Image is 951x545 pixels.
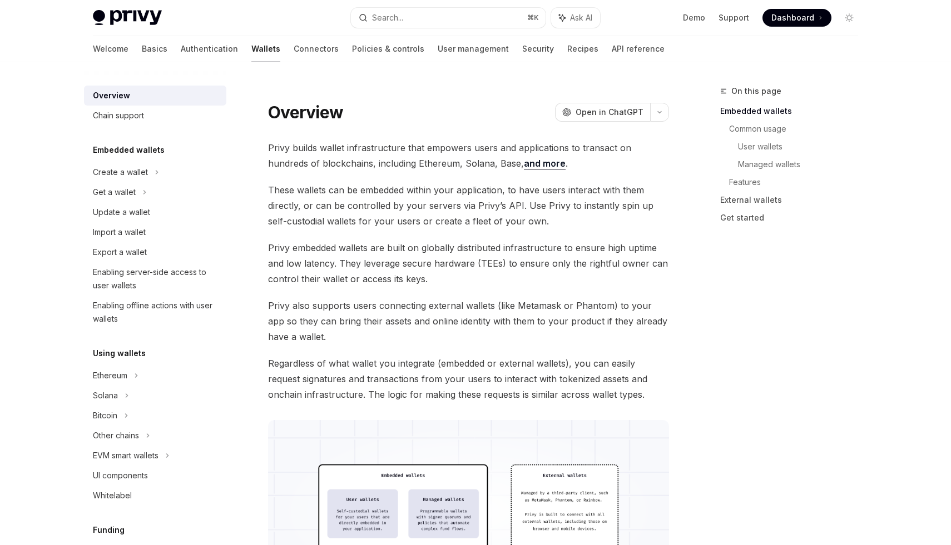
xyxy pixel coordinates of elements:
[251,36,280,62] a: Wallets
[93,226,146,239] div: Import a wallet
[731,84,781,98] span: On this page
[840,9,858,27] button: Toggle dark mode
[268,356,669,402] span: Regardless of what wallet you integrate (embedded or external wallets), you can easily request si...
[84,222,226,242] a: Import a wallet
[570,12,592,23] span: Ask AI
[84,486,226,506] a: Whitelabel
[84,466,226,486] a: UI components
[93,109,144,122] div: Chain support
[771,12,814,23] span: Dashboard
[93,246,147,259] div: Export a wallet
[84,86,226,106] a: Overview
[762,9,831,27] a: Dashboard
[142,36,167,62] a: Basics
[555,103,650,122] button: Open in ChatGPT
[93,523,125,537] h5: Funding
[93,489,132,502] div: Whitelabel
[93,10,162,26] img: light logo
[729,173,867,191] a: Features
[576,107,643,118] span: Open in ChatGPT
[93,143,165,157] h5: Embedded wallets
[84,106,226,126] a: Chain support
[93,299,220,326] div: Enabling offline actions with user wallets
[93,266,220,292] div: Enabling server-side access to user wallets
[567,36,598,62] a: Recipes
[93,409,117,422] div: Bitcoin
[294,36,339,62] a: Connectors
[351,8,546,28] button: Search...⌘K
[181,36,238,62] a: Authentication
[720,209,867,227] a: Get started
[93,389,118,402] div: Solana
[93,166,148,179] div: Create a wallet
[524,158,566,169] a: and more
[93,206,150,219] div: Update a wallet
[352,36,424,62] a: Policies & controls
[93,449,158,462] div: EVM smart wallets
[93,369,127,382] div: Ethereum
[720,191,867,209] a: External wallets
[93,347,146,360] h5: Using wallets
[372,11,403,24] div: Search...
[719,12,749,23] a: Support
[268,240,669,287] span: Privy embedded wallets are built on globally distributed infrastructure to ensure high uptime and...
[84,296,226,329] a: Enabling offline actions with user wallets
[93,186,136,199] div: Get a wallet
[683,12,705,23] a: Demo
[93,36,128,62] a: Welcome
[93,469,148,482] div: UI components
[268,102,343,122] h1: Overview
[84,262,226,296] a: Enabling server-side access to user wallets
[268,140,669,171] span: Privy builds wallet infrastructure that empowers users and applications to transact on hundreds o...
[527,13,539,22] span: ⌘ K
[268,298,669,344] span: Privy also supports users connecting external wallets (like Metamask or Phantom) to your app so t...
[438,36,509,62] a: User management
[738,138,867,156] a: User wallets
[522,36,554,62] a: Security
[729,120,867,138] a: Common usage
[268,182,669,229] span: These wallets can be embedded within your application, to have users interact with them directly,...
[720,102,867,120] a: Embedded wallets
[612,36,665,62] a: API reference
[93,429,139,442] div: Other chains
[93,89,130,102] div: Overview
[84,202,226,222] a: Update a wallet
[738,156,867,173] a: Managed wallets
[551,8,600,28] button: Ask AI
[84,242,226,262] a: Export a wallet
